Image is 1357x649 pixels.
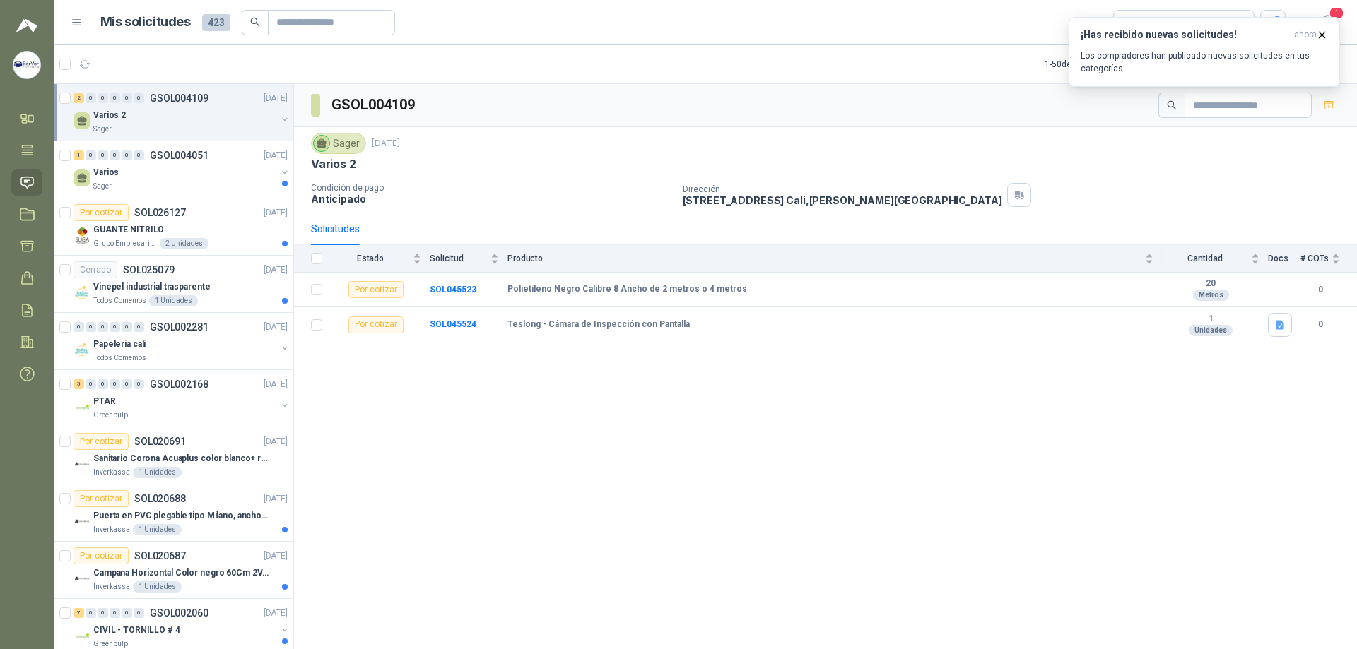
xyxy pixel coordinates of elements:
img: Company Logo [74,513,90,530]
div: Cerrado [74,261,117,278]
p: [DATE] [264,263,288,277]
p: Greenpulp [93,410,128,421]
b: 20 [1162,278,1259,290]
div: 0 [110,322,120,332]
p: Varios 2 [311,157,356,172]
div: 0 [122,322,132,332]
p: GSOL002168 [150,379,208,389]
p: PTAR [93,395,116,408]
div: 1 Unidades [133,524,182,535]
div: 0 [122,93,132,103]
span: 423 [202,14,230,31]
span: # COTs [1300,254,1329,263]
div: Todas [1122,15,1152,30]
p: [DATE] [264,607,288,620]
div: 0 [74,322,84,332]
div: 0 [86,608,96,618]
th: Solicitud [430,245,507,273]
div: 0 [86,379,96,389]
p: Inverkassa [93,524,130,535]
div: Por cotizar [74,490,129,507]
p: Vinepel industrial trasparente [93,280,210,294]
a: 5 0 0 0 0 0 GSOL002168[DATE] Company LogoPTARGreenpulp [74,376,290,421]
p: [DATE] [264,149,288,162]
a: Por cotizarSOL020688[DATE] Company LogoPuerta en PVC plegable tipo Milano, ancho 120 cm x 200 cm ... [54,484,293,542]
div: 0 [110,150,120,160]
h1: Mis solicitudes [100,12,191,32]
div: 0 [134,322,144,332]
div: Por cotizar [74,204,129,221]
div: Sager [311,133,366,154]
p: Condición de pago [311,183,671,193]
p: [DATE] [264,435,288,448]
span: ahora [1294,29,1317,41]
p: GSOL002281 [150,322,208,332]
b: Polietileno Negro Calibre 8 Ancho de 2 metros o 4 metros [507,284,747,295]
p: Dirección [683,184,1002,194]
b: 0 [1300,283,1340,297]
div: 0 [98,608,108,618]
th: # COTs [1300,245,1357,273]
img: Company Logo [74,227,90,244]
p: SOL026127 [134,208,186,218]
div: 0 [122,150,132,160]
div: 2 Unidades [160,238,208,249]
th: Cantidad [1162,245,1268,273]
img: Company Logo [74,627,90,644]
div: 0 [98,379,108,389]
b: Teslong - Cámara de Inspección con Pantalla [507,319,690,331]
p: Anticipado [311,193,671,205]
div: 0 [86,93,96,103]
div: 0 [110,608,120,618]
button: 1 [1315,10,1340,35]
p: SOL020691 [134,436,186,446]
div: 0 [110,379,120,389]
p: [DATE] [264,206,288,220]
div: 1 Unidades [149,295,198,306]
p: Varios [93,166,119,179]
p: SOL025079 [123,265,175,275]
span: Producto [507,254,1142,263]
p: Sager [93,124,112,135]
div: Por cotizar [74,433,129,450]
div: Por cotizar [74,547,129,564]
p: Los compradores han publicado nuevas solicitudes en tus categorías. [1081,49,1328,75]
div: 1 [74,150,84,160]
b: SOL045524 [430,319,476,329]
p: [DATE] [372,137,400,150]
img: Company Logo [74,570,90,587]
div: 1 - 50 de 736 [1045,53,1132,76]
div: 0 [110,93,120,103]
p: GSOL004109 [150,93,208,103]
div: 0 [86,150,96,160]
a: 1 0 0 0 0 0 GSOL004051[DATE] VariosSager [74,147,290,192]
span: Solicitud [430,254,488,263]
p: Todos Comemos [93,352,146,364]
div: Por cotizar [348,316,404,333]
b: 0 [1300,318,1340,331]
p: Papeleria cali [93,338,146,351]
button: ¡Has recibido nuevas solicitudes!ahora Los compradores han publicado nuevas solicitudes en tus ca... [1069,17,1340,87]
div: 0 [122,379,132,389]
p: [DATE] [264,92,288,105]
div: Unidades [1189,325,1233,336]
div: 0 [98,150,108,160]
div: 2 [74,93,84,103]
p: [DATE] [264,321,288,334]
img: Logo peakr [16,17,37,34]
div: 0 [134,379,144,389]
p: Inverkassa [93,467,130,478]
p: [DATE] [264,549,288,563]
a: 2 0 0 0 0 0 GSOL004109[DATE] Varios 2Sager [74,90,290,135]
a: Por cotizarSOL020687[DATE] Company LogoCampana Horizontal Color negro 60Cm 2V CX4000Inverkassa1 U... [54,542,293,599]
th: Docs [1268,245,1300,273]
img: Company Logo [13,52,40,78]
img: Company Logo [74,456,90,472]
span: search [250,17,260,27]
div: 7 [74,608,84,618]
div: 0 [134,608,144,618]
b: 1 [1162,314,1259,325]
h3: ¡Has recibido nuevas solicitudes! [1081,29,1288,41]
a: Por cotizarSOL026127[DATE] Company LogoGUANTE NITRILOGrupo Empresarial SUGA2 Unidades [54,198,293,256]
h3: GSOL004109 [331,94,417,116]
